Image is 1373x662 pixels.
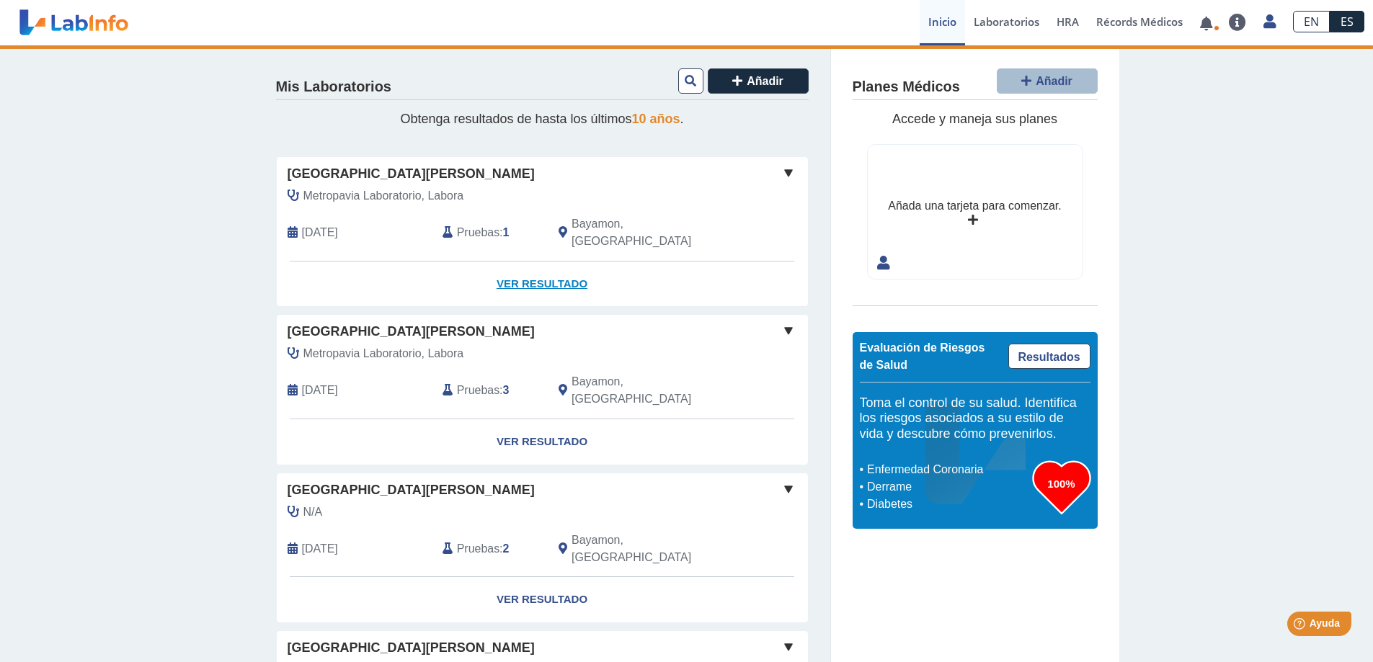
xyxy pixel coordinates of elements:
[277,261,808,307] a: Ver Resultado
[276,79,391,96] h4: Mis Laboratorios
[1033,475,1090,493] h3: 100%
[303,345,464,362] span: Metropavia Laboratorio, Labora
[302,540,338,558] span: 2025-05-09
[708,68,809,94] button: Añadir
[277,419,808,465] a: Ver Resultado
[288,322,535,341] span: [GEOGRAPHIC_DATA][PERSON_NAME]
[863,496,1033,513] li: Diabetes
[302,224,338,241] span: 2025-09-04
[747,75,783,87] span: Añadir
[1057,14,1079,29] span: HRA
[503,226,510,238] b: 1
[1008,344,1090,369] a: Resultados
[432,373,548,408] div: :
[277,577,808,622] a: Ver Resultado
[503,542,510,555] b: 2
[302,382,338,399] span: 2025-07-17
[288,638,535,658] span: [GEOGRAPHIC_DATA][PERSON_NAME]
[853,79,960,96] h4: Planes Médicos
[863,478,1033,496] li: Derrame
[503,384,510,396] b: 3
[632,112,680,126] span: 10 años
[288,480,535,500] span: [GEOGRAPHIC_DATA][PERSON_NAME]
[457,382,499,399] span: Pruebas
[1330,11,1364,32] a: ES
[572,373,731,408] span: Bayamon, PR
[432,532,548,566] div: :
[892,112,1057,126] span: Accede y maneja sus planes
[860,341,985,371] span: Evaluación de Riesgos de Salud
[572,215,731,250] span: Bayamon, PR
[888,197,1061,215] div: Añada una tarjeta para comenzar.
[457,540,499,558] span: Pruebas
[863,461,1033,478] li: Enfermedad Coronaria
[572,532,731,566] span: Bayamon, PR
[303,504,323,521] span: N/A
[1036,75,1072,87] span: Añadir
[400,112,683,126] span: Obtenga resultados de hasta los últimos .
[1293,11,1330,32] a: EN
[303,187,464,205] span: Metropavia Laboratorio, Labora
[860,395,1090,442] h5: Toma el control de su salud. Identifica los riesgos asociados a su estilo de vida y descubre cómo...
[997,68,1098,94] button: Añadir
[1245,606,1357,646] iframe: Help widget launcher
[457,224,499,241] span: Pruebas
[432,215,548,250] div: :
[288,164,535,184] span: [GEOGRAPHIC_DATA][PERSON_NAME]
